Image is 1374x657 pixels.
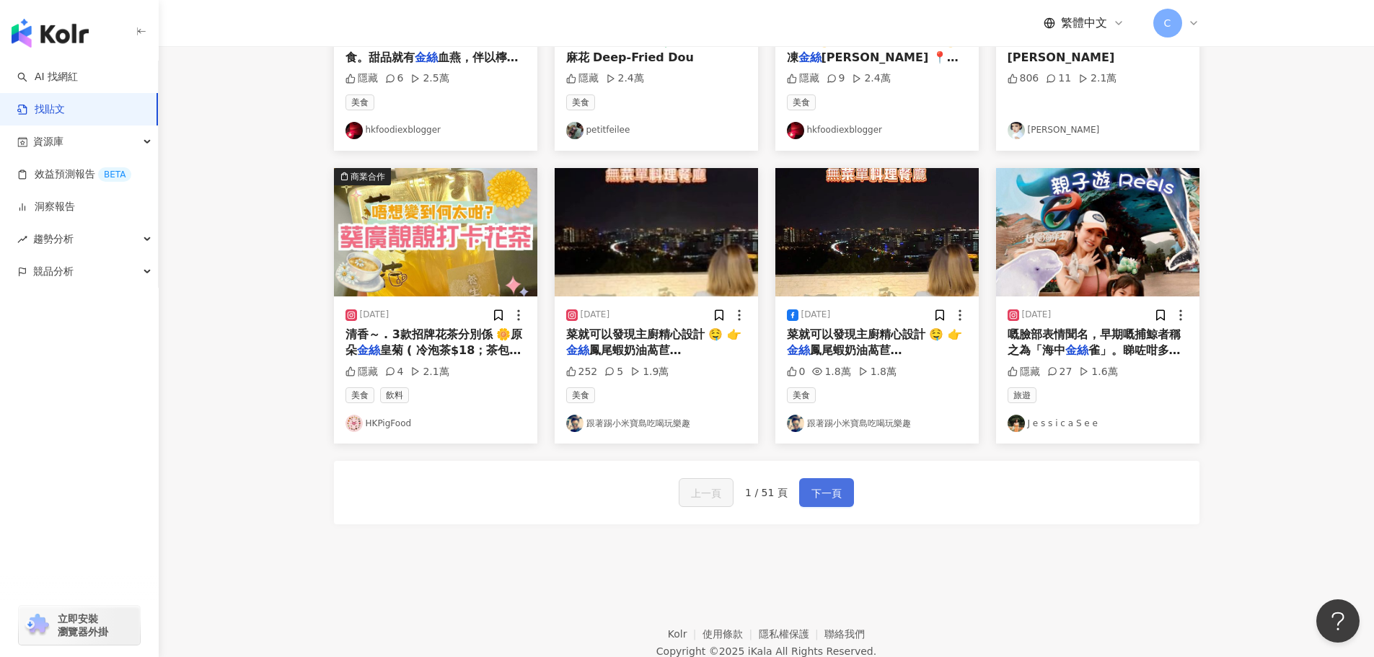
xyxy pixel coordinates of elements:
a: KOL AvatarJ e s s i c a S e e [1008,415,1188,432]
span: 飲料 [380,387,409,403]
span: 彈牙，然後加上龍蝦湯醬汁一齊食。甜品就有 [345,34,507,63]
button: 上一頁 [679,478,734,507]
span: 1 / 51 頁 [745,487,788,498]
div: 隱藏 [566,71,599,86]
span: 皇菊 ( 冷泡茶$18；茶包$58/ [345,343,521,373]
img: KOL Avatar [566,122,583,139]
span: [PERSON_NAME] 📍Summer P [787,50,959,80]
a: KOL Avatarpetitfeilee [566,122,747,139]
iframe: Help Scout Beacon - Open [1316,599,1360,643]
div: 11 [1046,71,1071,86]
div: [DATE] [801,309,831,321]
div: 0 [787,365,806,379]
span: 立即安裝 瀏覽器外掛 [58,612,108,638]
img: KOL Avatar [787,415,804,432]
a: 洞察報告 [17,200,75,214]
div: [DATE] [581,309,610,321]
a: 聯絡我們 [824,628,865,640]
div: 2.1萬 [1078,71,1117,86]
span: 美食 [566,94,595,110]
span: 雀 #痴根鐵粉 #[PERSON_NAME] [1008,34,1116,63]
span: 鳳尾蝦奶油萵苣[PERSON_NAME] 以日本奶油萵苣生 [566,343,735,389]
div: 隱藏 [345,71,378,86]
span: 繁體中文 [1061,15,1107,31]
a: KOL Avatar跟著踢小米寶島吃喝玩樂趣 [787,415,967,432]
div: 隱藏 [1008,365,1040,379]
img: logo [12,19,89,48]
img: post-image [334,168,537,296]
img: KOL Avatar [1008,415,1025,432]
span: 茶鴨 💫 加拿大龍蝦西施泡飯 💫 凍 [787,34,955,63]
div: 1.9萬 [630,365,669,379]
span: 血燕，伴以檸檬慕斯及蜂巢。如果大家喜 [345,50,519,80]
span: C [1164,15,1171,31]
span: 美食 [345,94,374,110]
div: Copyright © 2025 All Rights Reserved. [656,645,876,657]
div: 隱藏 [787,71,819,86]
div: [DATE] [1022,309,1052,321]
mark: 金絲 [1065,343,1088,357]
span: 菜就可以發現主廚精心設計 🤤 👉 [566,327,741,341]
img: KOL Avatar [345,122,363,139]
span: 嘅臉部表情聞名，早期嘅捕鯨者稱之為「海中 [1008,327,1181,357]
img: chrome extension [23,614,51,637]
span: 菜就可以發現主廚精心設計 🤤 👉 [787,327,962,341]
img: post-image [996,168,1199,296]
div: 2.1萬 [410,365,449,379]
div: 252 [566,365,598,379]
img: KOL Avatar [345,415,363,432]
span: 清香～ . 3款招牌花茶分別係 🌼原朵 [345,327,523,357]
div: 2.5萬 [410,71,449,86]
mark: 金絲 [415,50,438,64]
a: iKala [748,645,772,657]
a: 隱私權保護 [759,628,825,640]
mark: 金絲 [357,343,380,357]
a: KOL Avatar跟著踢小米寶島吃喝玩樂趣 [566,415,747,432]
a: KOL Avatar[PERSON_NAME] [1008,122,1188,139]
div: 1.6萬 [1079,365,1117,379]
mark: 金絲 [787,343,810,357]
div: [DATE] [360,309,389,321]
img: KOL Avatar [1008,122,1025,139]
a: KOL Avatarhkfoodiexblogger [787,122,967,139]
div: 2.4萬 [606,71,644,86]
span: 美食 [787,94,816,110]
a: KOL AvatarHKPigFood [345,415,526,432]
img: post-image [555,168,758,296]
a: 找貼文 [17,102,65,117]
button: 商業合作 [334,168,537,296]
a: 效益預測報告BETA [17,167,131,182]
span: 旅遊 [1008,387,1036,403]
div: 6 [385,71,404,86]
img: post-image [775,168,979,296]
span: 美食 [787,387,816,403]
button: 下一頁 [799,478,854,507]
div: 1.8萬 [812,365,850,379]
span: 美食 [345,387,374,403]
img: KOL Avatar [787,122,804,139]
span: 資源庫 [33,125,63,158]
img: KOL Avatar [566,415,583,432]
div: 1.8萬 [858,365,897,379]
a: KOL Avatarhkfoodiexblogger [345,122,526,139]
span: 鳳尾蝦奶油萵苣[PERSON_NAME] 以日本奶油萵苣生 [787,343,956,389]
span: 下一頁 [811,485,842,502]
div: 4 [385,365,404,379]
div: 隱藏 [345,365,378,379]
mark: 金絲 [798,50,822,64]
span: 脆麻花 Deep-Fried Dou [566,34,735,63]
div: 27 [1047,365,1073,379]
div: 5 [604,365,623,379]
div: 2.4萬 [852,71,890,86]
span: rise [17,234,27,244]
div: 9 [827,71,845,86]
mark: 金絲 [566,343,589,357]
span: 雀」。睇咗咁多個劇場，白鯨劇場個水缸 [1008,343,1181,373]
div: 商業合作 [351,169,385,184]
div: 806 [1008,71,1039,86]
a: Kolr [668,628,703,640]
span: 競品分析 [33,255,74,288]
span: 趨勢分析 [33,223,74,255]
a: chrome extension立即安裝 瀏覽器外掛 [19,606,140,645]
a: searchAI 找網紅 [17,70,78,84]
